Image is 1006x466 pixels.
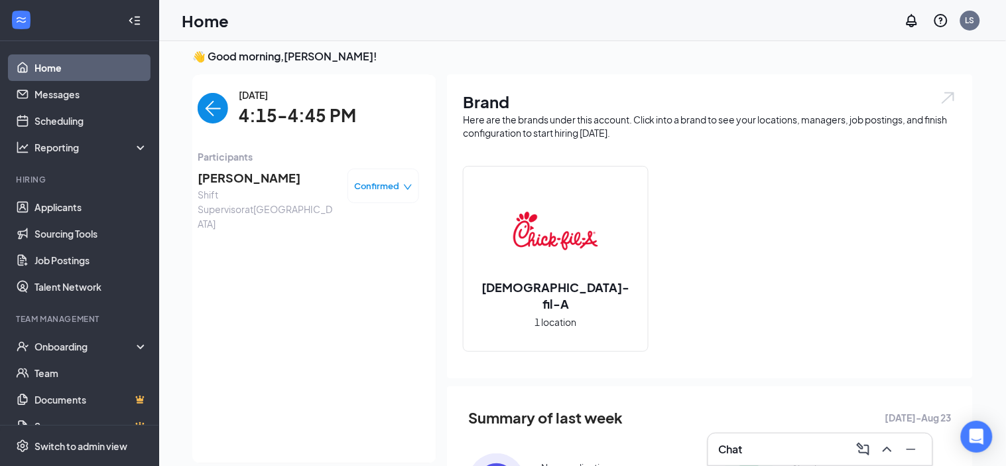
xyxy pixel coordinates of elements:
a: SurveysCrown [34,413,148,439]
div: Team Management [16,313,145,325]
button: back-button [198,93,228,123]
a: Job Postings [34,247,148,273]
span: down [403,183,412,192]
button: Minimize [901,439,922,460]
span: [PERSON_NAME] [198,169,337,187]
a: Applicants [34,194,148,220]
svg: QuestionInfo [933,13,949,29]
svg: Notifications [904,13,920,29]
img: Chick-fil-A [513,189,598,273]
a: Home [34,54,148,81]
div: Onboarding [34,340,137,353]
svg: Settings [16,439,29,453]
svg: Minimize [903,441,919,457]
span: Participants [198,149,419,164]
a: Talent Network [34,273,148,300]
span: Shift Supervisor at [GEOGRAPHIC_DATA] [198,187,337,231]
svg: ComposeMessage [855,441,871,457]
svg: WorkstreamLogo [15,13,28,27]
a: Sourcing Tools [34,220,148,247]
svg: ChevronUp [879,441,895,457]
h3: 👋 Good morning, [PERSON_NAME] ! [192,49,973,64]
div: Switch to admin view [34,439,127,453]
span: [DATE] - Aug 23 [885,410,952,425]
h2: [DEMOGRAPHIC_DATA]-fil-A [464,279,648,312]
span: Summary of last week [468,406,623,429]
div: LS [966,15,975,26]
a: DocumentsCrown [34,386,148,413]
div: Here are the brands under this account. Click into a brand to see your locations, managers, job p... [463,113,957,139]
button: ChevronUp [877,439,898,460]
a: Team [34,360,148,386]
span: [DATE] [239,88,356,102]
span: 4:15-4:45 PM [239,102,356,129]
svg: Analysis [16,141,29,154]
a: Scheduling [34,108,148,134]
div: Hiring [16,174,145,185]
h1: Home [182,9,229,32]
div: Open Intercom Messenger [961,421,993,453]
a: Messages [34,81,148,108]
svg: Collapse [128,14,141,27]
img: open.6027fd2a22e1237b5b06.svg [940,90,957,106]
button: ComposeMessage [853,439,874,460]
h1: Brand [463,90,957,113]
div: Reporting [34,141,149,154]
h3: Chat [719,442,743,457]
svg: UserCheck [16,340,29,353]
span: 1 location [535,315,577,329]
span: Confirmed [355,179,400,193]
